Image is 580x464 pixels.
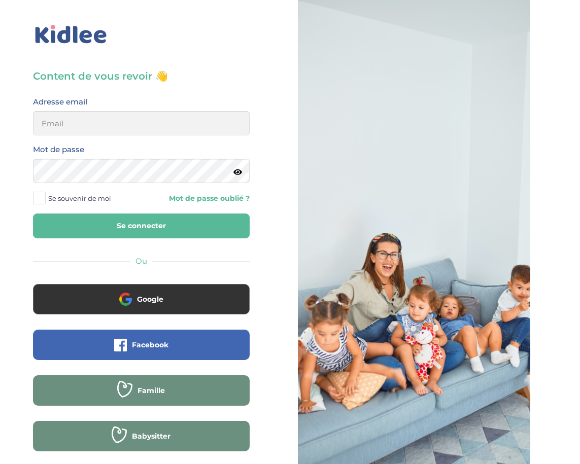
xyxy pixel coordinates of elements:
label: Mot de passe [33,143,84,156]
a: Mot de passe oublié ? [149,194,249,203]
span: Famille [138,385,165,396]
span: Google [137,294,163,304]
img: google.png [119,293,132,305]
a: Facebook [33,347,250,356]
button: Google [33,284,250,314]
a: Babysitter [33,438,250,448]
button: Babysitter [33,421,250,451]
span: Ou [135,256,147,266]
a: Famille [33,392,250,402]
button: Famille [33,375,250,406]
img: facebook.png [114,339,127,351]
a: Google [33,301,250,311]
span: Babysitter [132,431,170,441]
img: logo_kidlee_bleu [33,23,109,46]
button: Facebook [33,330,250,360]
button: Se connecter [33,213,250,238]
input: Email [33,111,250,135]
span: Se souvenir de moi [48,192,111,205]
label: Adresse email [33,95,87,109]
span: Facebook [132,340,168,350]
h3: Content de vous revoir 👋 [33,69,250,83]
